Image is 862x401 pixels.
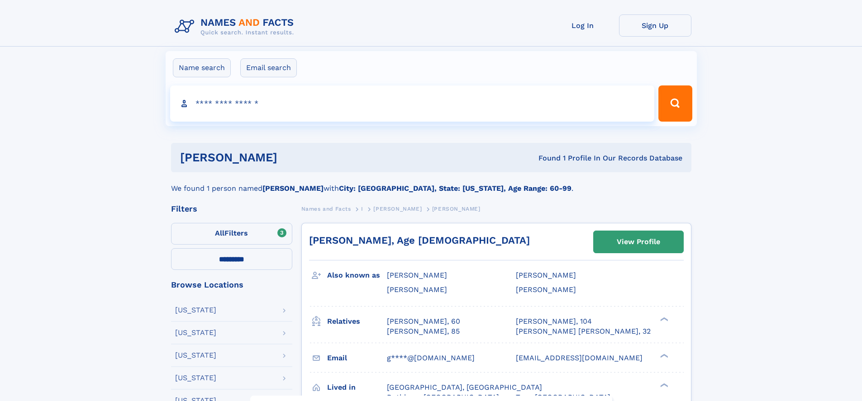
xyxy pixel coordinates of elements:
[175,307,216,314] div: [US_STATE]
[387,271,447,279] span: [PERSON_NAME]
[387,285,447,294] span: [PERSON_NAME]
[387,383,542,392] span: [GEOGRAPHIC_DATA], [GEOGRAPHIC_DATA]
[262,184,324,193] b: [PERSON_NAME]
[180,152,408,163] h1: [PERSON_NAME]
[240,58,297,77] label: Email search
[516,326,651,336] a: [PERSON_NAME] [PERSON_NAME], 32
[619,14,691,37] a: Sign Up
[387,316,460,326] a: [PERSON_NAME], 60
[594,231,683,253] a: View Profile
[175,329,216,336] div: [US_STATE]
[339,184,571,193] b: City: [GEOGRAPHIC_DATA], State: [US_STATE], Age Range: 60-99
[432,206,481,212] span: [PERSON_NAME]
[170,85,655,122] input: search input
[171,205,292,213] div: Filters
[171,172,691,194] div: We found 1 person named with .
[215,229,224,237] span: All
[373,203,422,214] a: [PERSON_NAME]
[617,231,660,252] div: View Profile
[327,268,387,283] h3: Also known as
[658,382,669,388] div: ❯
[387,326,460,336] a: [PERSON_NAME], 85
[516,316,592,326] a: [PERSON_NAME], 104
[408,153,682,163] div: Found 1 Profile In Our Records Database
[658,85,692,122] button: Search Button
[309,235,530,246] a: [PERSON_NAME], Age [DEMOGRAPHIC_DATA]
[301,203,351,214] a: Names and Facts
[373,206,422,212] span: [PERSON_NAME]
[516,271,576,279] span: [PERSON_NAME]
[547,14,619,37] a: Log In
[175,374,216,382] div: [US_STATE]
[327,380,387,395] h3: Lived in
[327,350,387,366] h3: Email
[361,203,363,214] a: I
[173,58,231,77] label: Name search
[171,14,301,39] img: Logo Names and Facts
[658,316,669,322] div: ❯
[171,281,292,289] div: Browse Locations
[171,223,292,245] label: Filters
[658,353,669,359] div: ❯
[361,206,363,212] span: I
[175,352,216,359] div: [US_STATE]
[516,354,643,362] span: [EMAIL_ADDRESS][DOMAIN_NAME]
[327,314,387,329] h3: Relatives
[516,285,576,294] span: [PERSON_NAME]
